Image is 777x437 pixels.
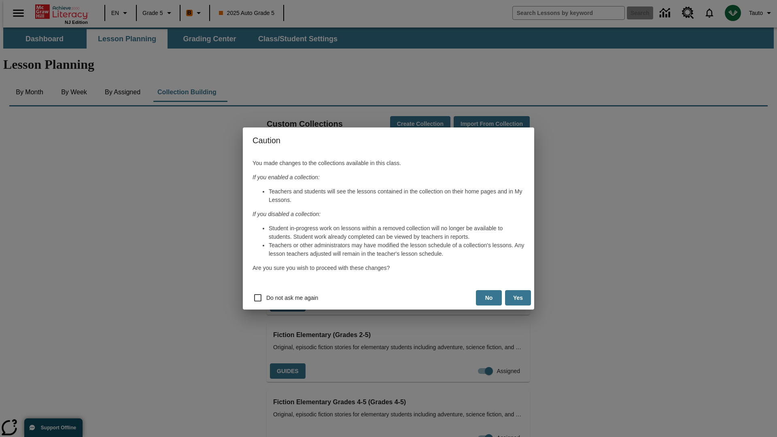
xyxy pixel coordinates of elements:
[266,294,318,302] span: Do not ask me again
[476,290,502,306] button: No
[253,264,524,272] p: Are you sure you wish to proceed with these changes?
[505,290,531,306] button: Yes
[269,241,524,258] li: Teachers or other administrators may have modified the lesson schedule of a collection's lessons....
[243,127,534,153] h4: Caution
[253,159,524,168] p: You made changes to the collections available in this class.
[269,224,524,241] li: Student in-progress work on lessons within a removed collection will no longer be available to st...
[253,211,321,217] em: If you disabled a collection:
[253,174,320,180] em: If you enabled a collection:
[269,187,524,204] li: Teachers and students will see the lessons contained in the collection on their home pages and in...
